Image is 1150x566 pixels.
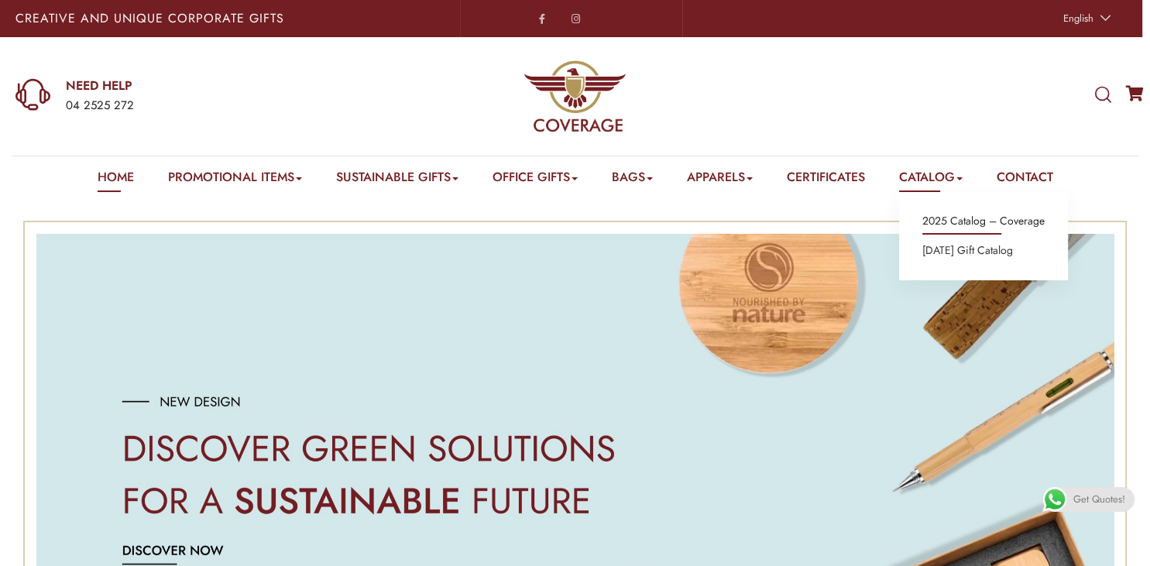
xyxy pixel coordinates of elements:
[66,77,376,94] a: NEED HELP
[922,241,1013,261] a: [DATE] Gift Catalog
[168,168,302,192] a: Promotional Items
[98,168,134,192] a: Home
[899,168,963,192] a: Catalog
[1056,8,1115,29] a: English
[612,168,653,192] a: Bags
[687,168,753,192] a: Apparels
[787,168,865,192] a: Certificates
[1063,11,1093,26] span: English
[922,211,1045,232] a: 2025 Catalog – Coverage
[336,168,458,192] a: Sustainable Gifts
[66,96,376,116] div: 04 2525 272
[15,12,452,25] p: Creative and Unique Corporate Gifts
[1073,487,1125,512] span: Get Quotes!
[493,168,578,192] a: Office Gifts
[997,168,1053,192] a: Contact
